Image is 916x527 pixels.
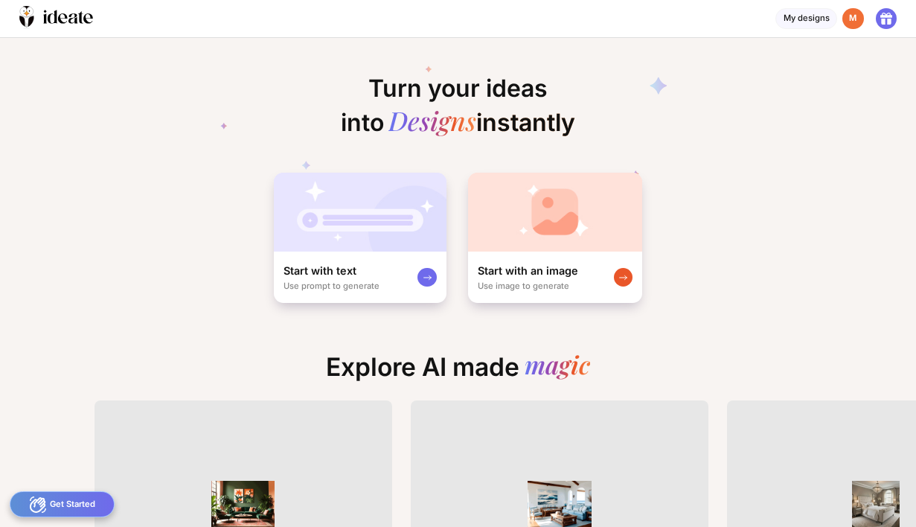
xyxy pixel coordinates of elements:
[525,352,590,382] div: magic
[274,173,446,252] img: startWithTextCardBg.jpg
[284,281,379,291] div: Use prompt to generate
[842,8,864,30] div: M
[478,281,569,291] div: Use image to generate
[478,263,578,278] div: Start with an image
[468,173,642,252] img: startWithImageCardBg.jpg
[317,352,600,392] div: Explore AI made
[775,8,837,30] div: My designs
[10,491,115,517] div: Get Started
[284,263,356,278] div: Start with text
